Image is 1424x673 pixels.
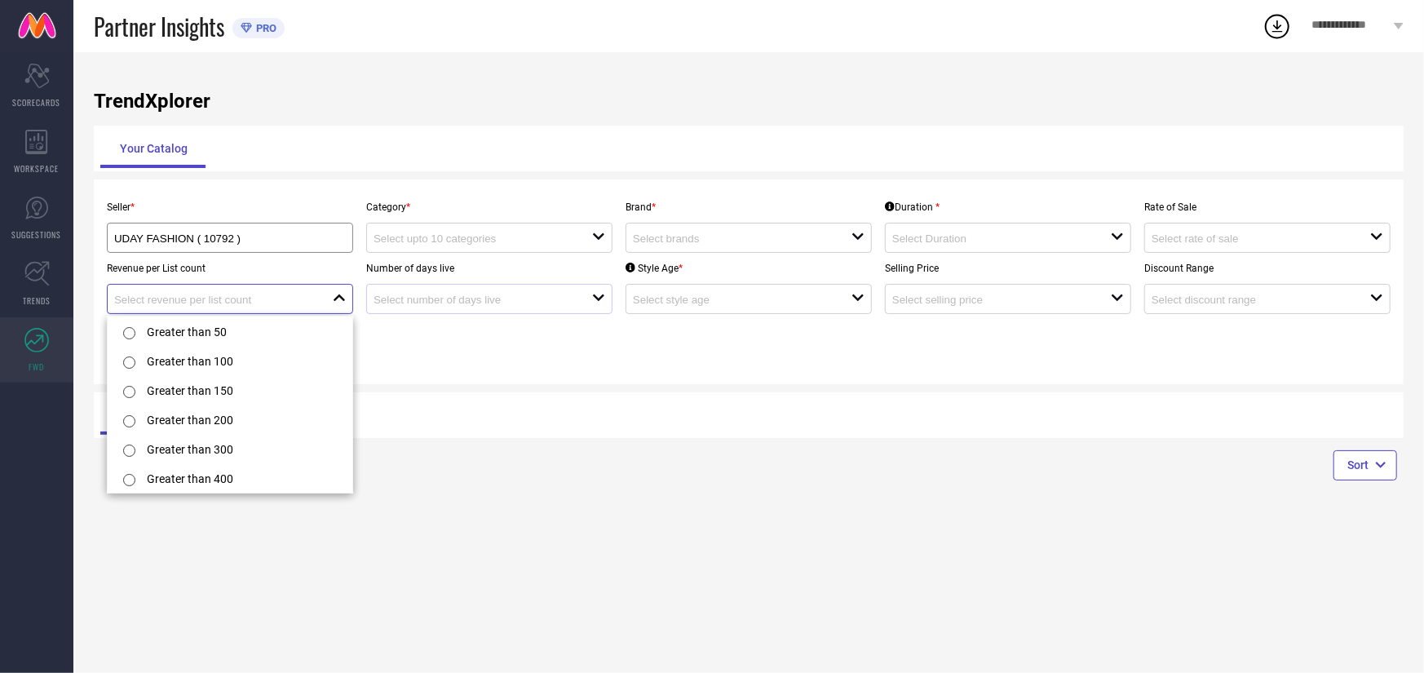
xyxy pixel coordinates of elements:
[23,294,51,307] span: TRENDS
[108,463,352,493] li: Greater than 400
[13,96,61,108] span: SCORECARDS
[94,90,1404,113] h1: TrendXplorer
[633,232,829,245] input: Select brands
[108,317,352,346] li: Greater than 50
[1333,450,1397,480] button: Sort
[29,361,45,373] span: FWD
[108,405,352,434] li: Greater than 200
[100,129,207,168] div: Your Catalog
[1152,232,1348,245] input: Select rate of sale
[12,228,62,241] span: SUGGESTIONS
[107,263,353,274] p: Revenue per List count
[1144,263,1391,274] p: Discount Range
[15,162,60,175] span: WORKSPACE
[1263,11,1292,41] div: Open download list
[374,232,570,245] input: Select upto 10 categories
[626,201,872,213] p: Brand
[366,263,612,274] p: Number of days live
[100,396,206,435] div: Trending
[161,456,683,467] h4: Last Updated on [DATE]
[885,201,940,213] div: Duration
[892,294,1089,306] input: Select selling price
[108,375,352,405] li: Greater than 150
[252,22,276,34] span: PRO
[107,201,353,213] p: Seller
[366,201,612,213] p: Category
[626,263,683,274] div: Style Age
[1152,294,1348,306] input: Select discount range
[633,294,829,306] input: Select style age
[108,434,352,463] li: Greater than 300
[114,294,311,306] input: Select revenue per list count
[94,10,224,43] span: Partner Insights
[114,232,323,245] input: Select seller
[374,294,570,306] input: Select number of days live
[108,346,352,375] li: Greater than 100
[885,263,1131,274] p: Selling Price
[114,230,346,246] div: UDAY FASHION ( 10792 )
[1144,201,1391,213] p: Rate of Sale
[892,232,1089,245] input: Select Duration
